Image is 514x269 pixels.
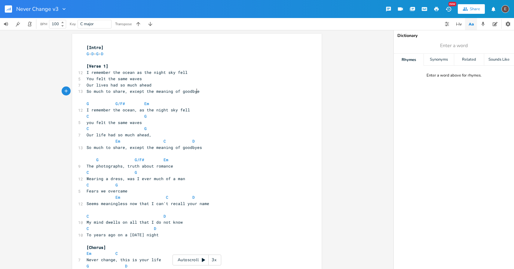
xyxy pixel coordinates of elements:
div: Synonyms [424,54,454,66]
span: C [164,138,166,144]
span: G [135,170,137,175]
span: D [192,195,195,200]
button: New [442,4,454,14]
div: edward [501,5,509,13]
span: G [115,182,118,188]
span: C major [80,21,94,27]
div: Transpose [115,22,132,26]
span: To years ago on a [DATE] night [87,232,159,237]
div: Share [470,6,480,12]
span: D [91,51,94,56]
span: C [87,182,89,188]
span: Em [164,157,168,162]
span: The photographs, truth about romance [87,163,173,169]
div: Autoscroll [173,255,221,265]
span: G [96,157,99,162]
span: D [192,138,195,144]
span: [Chorus] [87,245,106,250]
span: So much to share, except the meaning of goodbyes [87,145,202,150]
span: D [164,213,166,219]
span: Em [87,251,91,256]
div: Key [70,22,76,26]
span: Em [144,101,149,106]
div: Sounds Like [484,54,514,66]
span: [Intro] [87,45,103,50]
span: I remember the ocean as the night sky fell [87,70,188,75]
span: Seems meaningless now that I can't recall your name [87,201,209,206]
span: G/F# [115,101,125,106]
span: G [144,113,147,119]
span: C [87,170,89,175]
span: D [101,51,103,56]
div: Dictionary [397,34,510,38]
span: C [87,213,89,219]
span: Wearing a dress, was I ever much of a man [87,176,185,181]
span: - - - [87,51,106,56]
span: C [87,126,89,131]
span: My mind dwells on all that I do not know [87,219,183,225]
span: G [87,263,89,269]
div: Rhymes [394,54,424,66]
span: Never Change v3 [16,6,59,12]
span: G [87,101,89,106]
span: D [125,263,127,269]
span: Enter a word [440,42,468,49]
button: E [501,2,509,16]
div: 3x [209,255,219,265]
div: Related [454,54,484,66]
button: Share [458,4,485,14]
div: BPM [40,23,47,26]
span: C [87,226,89,231]
span: G [96,51,99,56]
div: Enter a word above for rhymes. [427,73,482,78]
span: Our life had so much ahead, [87,132,151,138]
span: C [87,113,89,119]
span: Em [115,195,120,200]
span: G/F# [135,157,144,162]
span: G [87,51,89,56]
span: D [154,226,156,231]
span: Never change, this is your life [87,257,161,262]
span: C [115,251,118,256]
span: You felt the same waves [87,76,142,81]
span: C [166,195,168,200]
span: Our lives had so much ahead [87,82,151,88]
span: Em [115,138,120,144]
span: Fears we overcame [87,188,127,194]
span: [Verse 1] [87,63,108,69]
span: you felt the same waves [87,120,142,125]
span: G [144,126,147,131]
div: New [448,2,456,6]
span: So much to share, except the meaning of goodbye [87,89,200,94]
span: I remember the ocean, as the night sky fell [87,107,190,113]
